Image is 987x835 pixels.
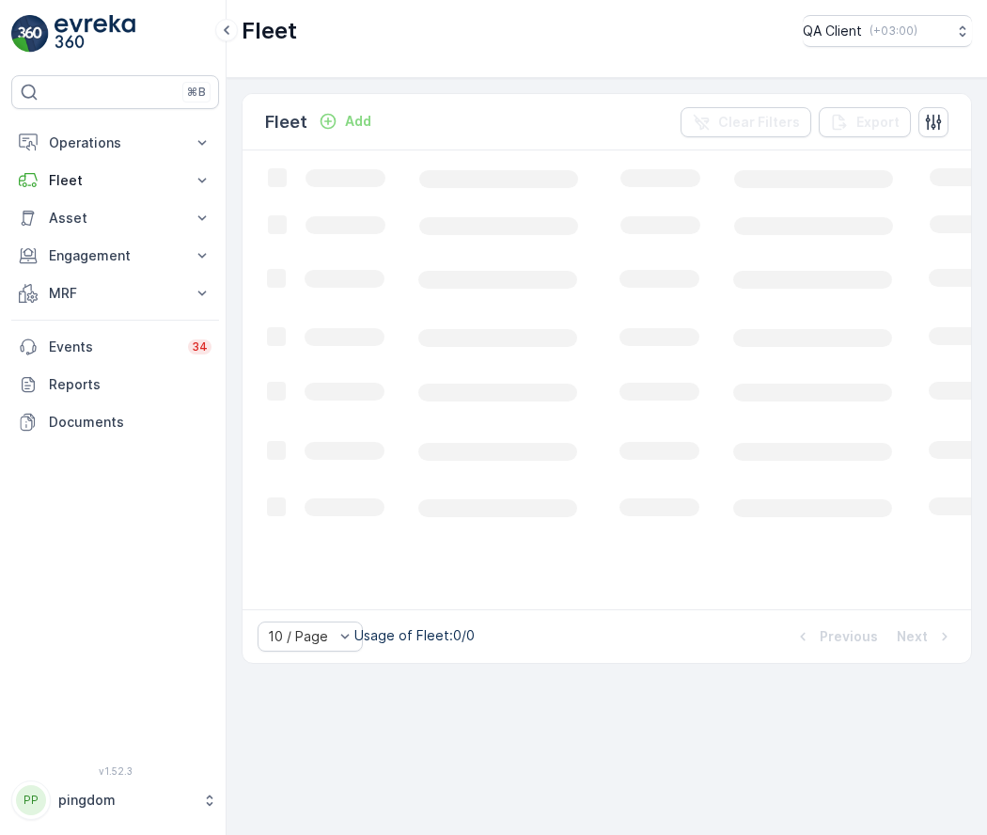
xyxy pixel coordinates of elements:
[11,275,219,312] button: MRF
[311,110,379,133] button: Add
[11,765,219,777] span: v 1.52.3
[242,16,297,46] p: Fleet
[345,112,371,131] p: Add
[11,366,219,403] a: Reports
[11,124,219,162] button: Operations
[49,375,211,394] p: Reports
[819,107,911,137] button: Export
[192,339,208,354] p: 34
[11,237,219,275] button: Engagement
[49,134,181,152] p: Operations
[49,209,181,228] p: Asset
[265,109,307,135] p: Fleet
[49,413,211,432] p: Documents
[58,791,193,810] p: pingdom
[11,403,219,441] a: Documents
[49,338,177,356] p: Events
[11,328,219,366] a: Events34
[187,85,206,100] p: ⌘B
[718,113,800,132] p: Clear Filters
[11,15,49,53] img: logo
[895,625,956,648] button: Next
[11,780,219,820] button: PPpingdom
[11,199,219,237] button: Asset
[16,785,46,815] div: PP
[820,627,878,646] p: Previous
[11,162,219,199] button: Fleet
[49,246,181,265] p: Engagement
[897,627,928,646] p: Next
[791,625,880,648] button: Previous
[803,22,862,40] p: QA Client
[49,284,181,303] p: MRF
[354,626,475,645] p: Usage of Fleet : 0/0
[856,113,900,132] p: Export
[803,15,972,47] button: QA Client(+03:00)
[55,15,135,53] img: logo_light-DOdMpM7g.png
[49,171,181,190] p: Fleet
[681,107,811,137] button: Clear Filters
[869,24,917,39] p: ( +03:00 )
